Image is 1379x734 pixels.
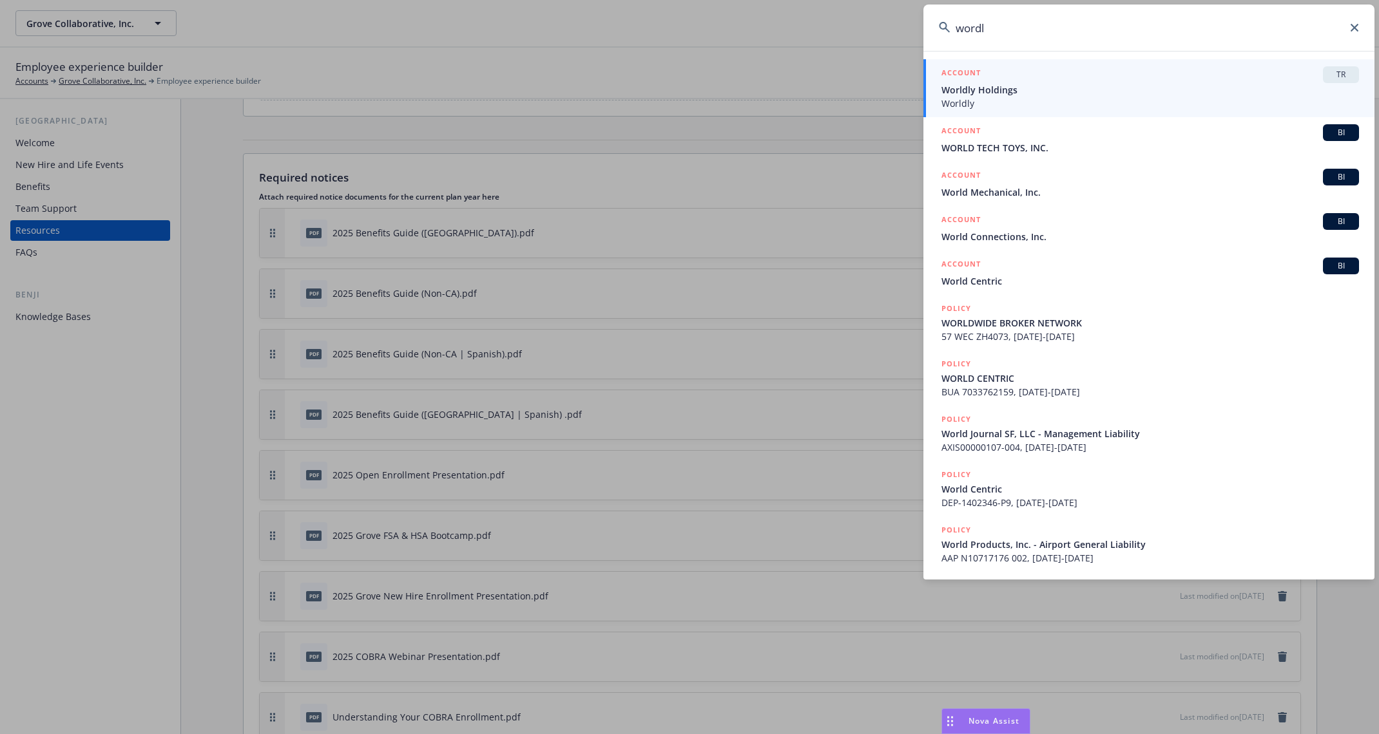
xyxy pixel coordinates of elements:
a: ACCOUNTBIWorld Centric [923,250,1374,295]
a: POLICYWorld CentricDEP-1402346-P9, [DATE]-[DATE] [923,461,1374,516]
span: World Journal SF, LLC - Management Liability [941,427,1359,440]
a: POLICYWORLDWIDE BROKER NETWORK57 WEC ZH4073, [DATE]-[DATE] [923,295,1374,350]
span: AAP N10717176 002, [DATE]-[DATE] [941,551,1359,565]
span: 57 WEC ZH4073, [DATE]-[DATE] [941,330,1359,343]
span: BI [1328,127,1354,138]
span: World Centric [941,274,1359,288]
span: WORLD TECH TOYS, INC. [941,141,1359,155]
span: Worldly Holdings [941,83,1359,97]
h5: ACCOUNT [941,66,981,82]
h5: POLICY [941,523,971,536]
h5: ACCOUNT [941,169,981,184]
span: DEP-1402346-P9, [DATE]-[DATE] [941,496,1359,509]
div: Drag to move [942,709,958,733]
a: POLICYWorld Journal SF, LLC - Management LiabilityAXIS00000107-004, [DATE]-[DATE] [923,406,1374,461]
a: ACCOUNTBIWorld Connections, Inc. [923,206,1374,250]
span: AXIS00000107-004, [DATE]-[DATE] [941,440,1359,454]
h5: POLICY [941,468,971,481]
a: POLICYWORLD CENTRICBUA 7033762159, [DATE]-[DATE] [923,350,1374,406]
span: BI [1328,260,1354,272]
span: WORLD CENTRIC [941,372,1359,385]
a: POLICYWorld Products, Inc. - Airport General LiabilityAAP N10717176 002, [DATE]-[DATE] [923,516,1374,572]
h5: POLICY [941,302,971,315]
span: WORLDWIDE BROKER NETWORK [941,316,1359,330]
span: BUA 7033762159, [DATE]-[DATE] [941,385,1359,399]
span: BI [1328,171,1354,183]
span: World Connections, Inc. [941,230,1359,243]
h5: ACCOUNT [941,124,981,140]
span: TR [1328,69,1354,80]
h5: POLICY [941,357,971,370]
a: ACCOUNTBIWORLD TECH TOYS, INC. [923,117,1374,162]
input: Search... [923,5,1374,51]
h5: ACCOUNT [941,258,981,273]
span: World Centric [941,482,1359,496]
span: World Products, Inc. - Airport General Liability [941,538,1359,551]
a: ACCOUNTTRWorldly HoldingsWorldly [923,59,1374,117]
span: Nova Assist [969,715,1019,726]
span: World Mechanical, Inc. [941,185,1359,199]
button: Nova Assist [941,708,1030,734]
h5: POLICY [941,413,971,426]
a: ACCOUNTBIWorld Mechanical, Inc. [923,162,1374,206]
span: Worldly [941,97,1359,110]
h5: ACCOUNT [941,213,981,229]
span: BI [1328,216,1354,227]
